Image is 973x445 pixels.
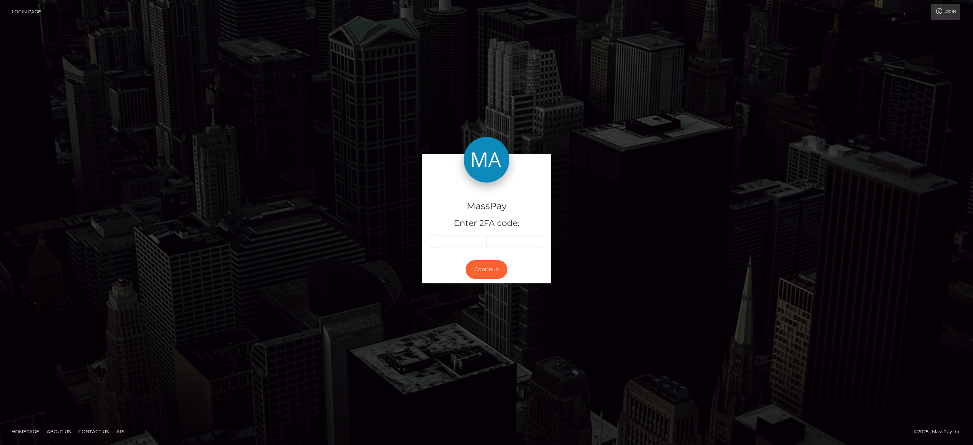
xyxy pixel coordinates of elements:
h5: Enter 2FA code: [428,218,545,229]
a: Homepage [8,426,42,437]
div: © 2025 , MassPay Inc. [914,428,967,436]
img: MassPay [464,137,509,183]
a: Login Page [12,4,41,20]
a: About Us [44,426,74,437]
a: Contact Us [75,426,112,437]
h4: MassPay [428,200,545,213]
a: Login [931,4,960,20]
a: API [113,426,128,437]
button: Continue [466,260,507,279]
